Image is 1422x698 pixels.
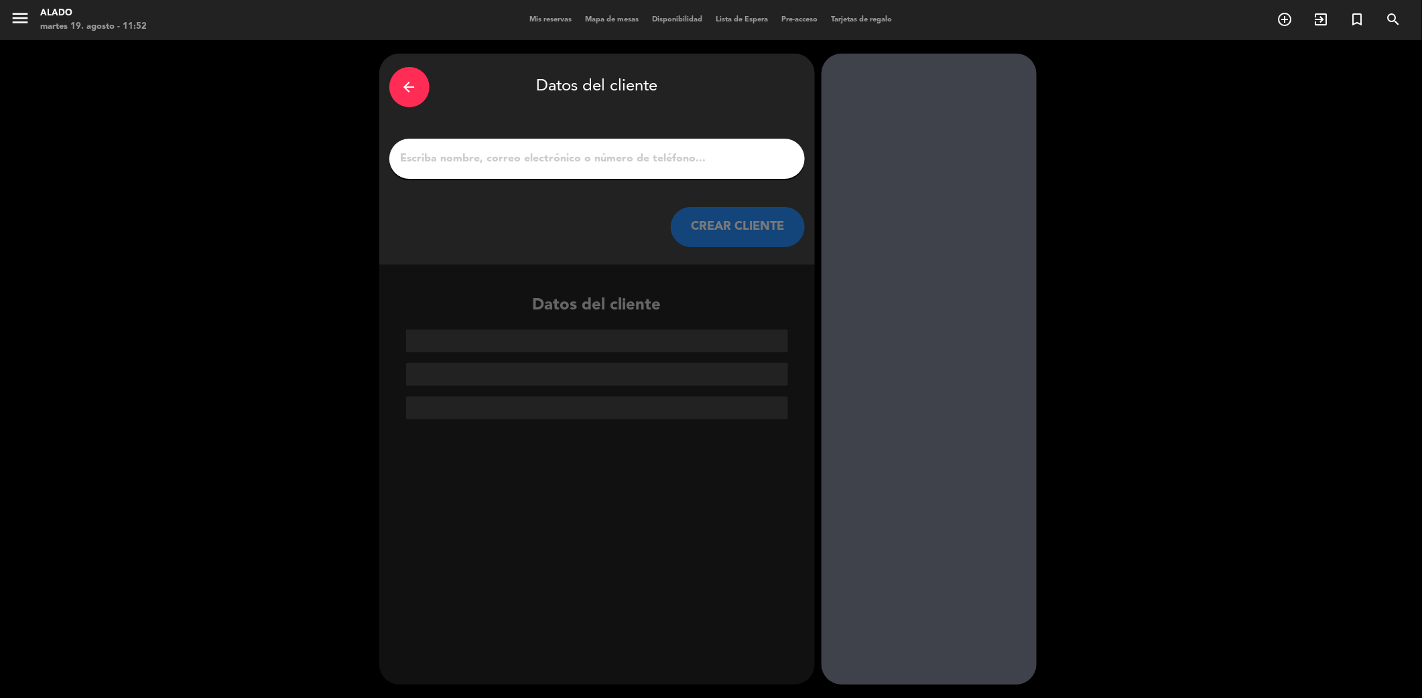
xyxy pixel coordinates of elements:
[523,16,579,23] span: Mis reservas
[389,64,805,111] div: Datos del cliente
[40,7,147,20] div: Alado
[1277,11,1293,27] i: add_circle_outline
[579,16,646,23] span: Mapa de mesas
[710,16,775,23] span: Lista de Espera
[401,79,417,95] i: arrow_back
[671,207,805,247] button: CREAR CLIENTE
[40,20,147,33] div: martes 19. agosto - 11:52
[1386,11,1402,27] i: search
[10,8,30,33] button: menu
[775,16,825,23] span: Pre-acceso
[379,293,815,419] div: Datos del cliente
[1313,11,1330,27] i: exit_to_app
[399,149,795,168] input: Escriba nombre, correo electrónico o número de teléfono...
[1350,11,1366,27] i: turned_in_not
[825,16,899,23] span: Tarjetas de regalo
[646,16,710,23] span: Disponibilidad
[10,8,30,28] i: menu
